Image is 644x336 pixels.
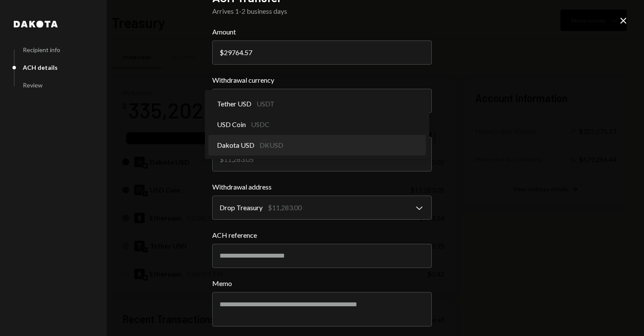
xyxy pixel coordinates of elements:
[23,46,60,53] div: Recipient info
[212,6,432,16] div: Arrives 1-2 business days
[23,81,43,89] div: Review
[23,64,58,71] div: ACH details
[212,75,432,85] label: Withdrawal currency
[212,89,432,113] button: Withdrawal currency
[251,119,269,130] div: USDC
[212,40,432,65] input: 0.00
[217,140,254,150] span: Dakota USD
[260,140,283,150] div: DKUSD
[217,119,246,130] span: USD Coin
[220,48,224,56] div: $
[212,27,432,37] label: Amount
[257,99,275,109] div: USDT
[217,99,251,109] span: Tether USD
